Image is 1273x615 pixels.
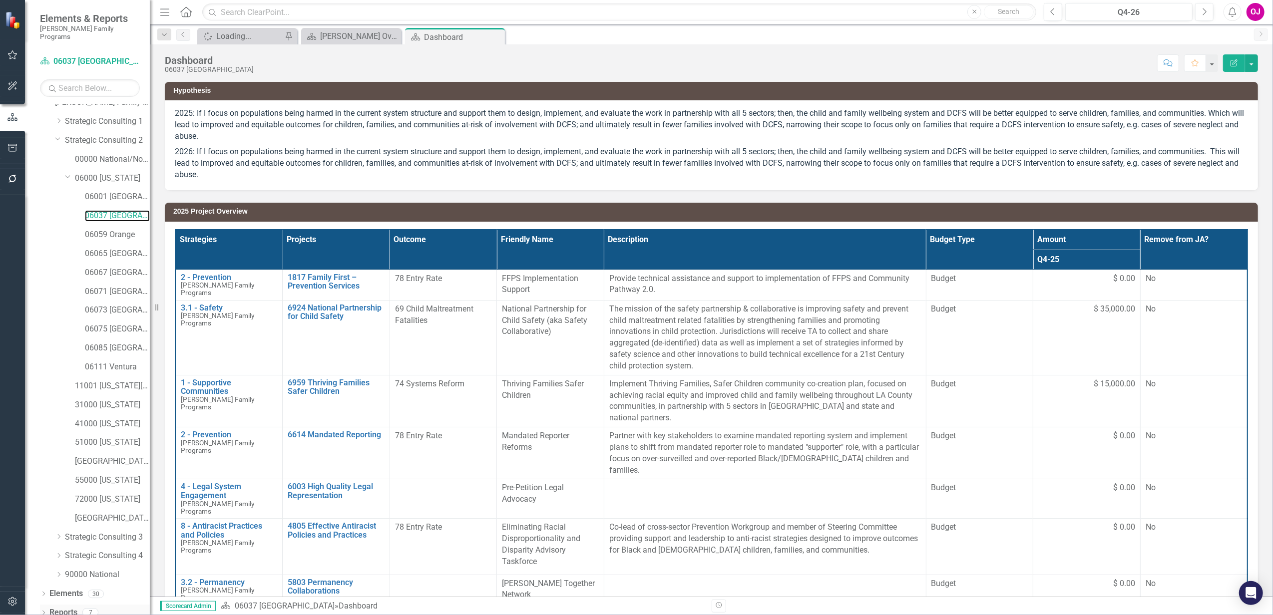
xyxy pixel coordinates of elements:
[390,427,497,479] td: Double-Click to Edit
[502,431,569,452] span: Mandated Reporter Reforms
[390,270,497,300] td: Double-Click to Edit
[85,267,150,279] a: 06067 [GEOGRAPHIC_DATA]
[502,379,584,400] span: Thriving Families Safer Children
[497,427,604,479] td: Double-Click to Edit
[497,300,604,375] td: Double-Click to Edit
[497,270,604,300] td: Double-Click to Edit
[497,375,604,427] td: Double-Click to Edit
[604,427,926,479] td: Double-Click to Edit
[181,311,254,327] span: [PERSON_NAME] Family Programs
[85,323,150,335] a: 06075 [GEOGRAPHIC_DATA]
[1113,482,1135,494] span: $ 0.00
[75,154,150,165] a: 00000 National/No Jurisdiction (SC2)
[1146,274,1156,283] span: No
[604,575,926,605] td: Double-Click to Edit
[395,274,442,283] span: 78 Entry Rate
[40,56,140,67] a: 06037 [GEOGRAPHIC_DATA]
[502,579,595,600] span: [PERSON_NAME] Together Network
[604,300,926,375] td: Double-Click to Edit
[75,437,150,448] a: 51000 [US_STATE]
[165,66,254,73] div: 06037 [GEOGRAPHIC_DATA]
[1247,3,1265,21] div: OJ
[75,513,150,524] a: [GEOGRAPHIC_DATA]
[1146,379,1156,388] span: No
[1140,519,1248,575] td: Double-Click to Edit
[283,575,390,605] td: Double-Click to Edit Right Click for Context Menu
[175,575,283,605] td: Double-Click to Edit Right Click for Context Menu
[390,575,497,605] td: Double-Click to Edit
[931,482,1028,494] span: Budget
[85,286,150,298] a: 06071 [GEOGRAPHIC_DATA]
[175,108,1248,144] p: 2025: If I focus on populations being harmed in the current system structure and support them to ...
[75,380,150,392] a: 11001 [US_STATE][GEOGRAPHIC_DATA]
[283,479,390,519] td: Double-Click to Edit Right Click for Context Menu
[288,273,385,291] a: 1817 Family First – Prevention Services
[1239,581,1263,605] div: Open Intercom Messenger
[75,418,150,430] a: 41000 [US_STATE]
[1146,304,1156,313] span: No
[390,300,497,375] td: Double-Click to Edit
[85,361,150,373] a: 06111 Ventura
[395,522,442,532] span: 78 Entry Rate
[931,304,1028,315] span: Budget
[502,304,587,336] span: National Partnership for Child Safety (aka Safety Collaborative)
[1065,3,1193,21] button: Q4-26
[1069,6,1189,18] div: Q4-26
[395,379,464,388] span: 74 Systems Reform
[390,479,497,519] td: Double-Click to Edit
[1094,304,1135,315] span: $ 35,000.00
[283,270,390,300] td: Double-Click to Edit Right Click for Context Menu
[202,3,1036,21] input: Search ClearPoint...
[40,79,140,97] input: Search Below...
[604,479,926,519] td: Double-Click to Edit
[181,273,277,282] a: 2 - Prevention
[175,519,283,575] td: Double-Click to Edit Right Click for Context Menu
[1146,579,1156,588] span: No
[931,522,1028,533] span: Budget
[4,11,23,29] img: ClearPoint Strategy
[931,578,1028,590] span: Budget
[85,342,150,354] a: 06085 [GEOGRAPHIC_DATA][PERSON_NAME]
[604,270,926,300] td: Double-Click to Edit
[609,378,921,424] p: Implement Thriving Families, Safer Children community co-creation plan, focused on achieving raci...
[181,439,254,454] span: [PERSON_NAME] Family Programs
[173,87,1253,94] h3: Hypothesis
[288,522,385,539] a: 4805 Effective Antiracist Policies and Practices
[604,375,926,427] td: Double-Click to Edit
[1140,375,1248,427] td: Double-Click to Edit
[1140,427,1248,479] td: Double-Click to Edit
[1094,378,1135,390] span: $ 15,000.00
[181,281,254,297] span: [PERSON_NAME] Family Programs
[288,304,385,321] a: 6924 National Partnership for Child Safety
[85,210,150,222] a: 06037 [GEOGRAPHIC_DATA]
[998,7,1020,15] span: Search
[181,378,277,396] a: 1 - Supportive Communities
[75,173,150,184] a: 06000 [US_STATE]
[235,601,335,611] a: 06037 [GEOGRAPHIC_DATA]
[502,274,578,295] span: FFPS Implementation Support
[288,578,385,596] a: 5803 Permanency Collaborations
[85,229,150,241] a: 06059 Orange
[497,519,604,575] td: Double-Click to Edit
[390,519,497,575] td: Double-Click to Edit
[1146,431,1156,440] span: No
[85,191,150,203] a: 06001 [GEOGRAPHIC_DATA]
[200,30,282,42] a: Loading...
[604,519,926,575] td: Double-Click to Edit
[609,522,921,558] p: Co-lead of cross-sector Prevention Workgroup and member of Steering Committee providing support a...
[390,375,497,427] td: Double-Click to Edit
[283,427,390,479] td: Double-Click to Edit Right Click for Context Menu
[85,248,150,260] a: 06065 [GEOGRAPHIC_DATA]
[1113,578,1135,590] span: $ 0.00
[88,590,104,598] div: 30
[181,395,254,411] span: [PERSON_NAME] Family Programs
[304,30,399,42] a: [PERSON_NAME] Overview
[288,482,385,500] a: 6003 High Quality Legal Representation
[288,378,385,396] a: 6959 Thriving Families Safer Children
[173,208,1253,215] h3: 2025 Project Overview
[181,430,277,439] a: 2 - Prevention
[49,588,83,600] a: Elements
[395,304,473,325] span: 69 Child Maltreatment Fatalities
[926,300,1033,375] td: Double-Click to Edit
[1146,483,1156,492] span: No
